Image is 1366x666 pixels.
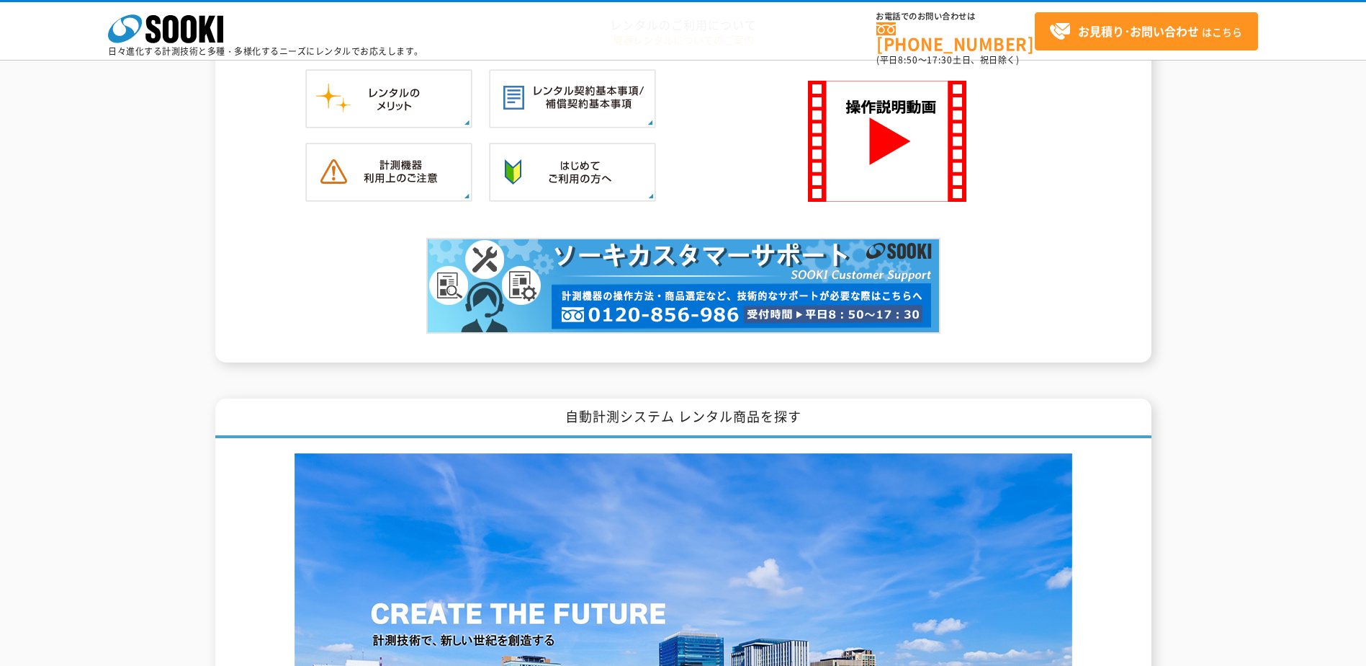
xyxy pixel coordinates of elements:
[305,143,472,202] img: 計測機器ご利用上のご注意
[489,143,656,202] img: はじめてご利用の方へ
[876,53,1019,66] span: (平日 ～ 土日、祝日除く)
[489,187,656,200] a: はじめてご利用の方へ
[876,22,1035,52] a: [PHONE_NUMBER]
[305,69,472,128] img: レンタルのメリット
[426,238,940,334] img: カスタマーサポート
[927,53,953,66] span: 17:30
[808,81,966,202] img: SOOKI 操作説明動画
[1078,22,1199,40] strong: お見積り･お問い合わせ
[898,53,918,66] span: 8:50
[876,12,1035,21] span: お電話でのお問い合わせは
[489,113,656,127] a: レンタル契約基本事項／補償契約基本事項
[1035,12,1258,50] a: お見積り･お問い合わせはこちら
[108,47,423,55] p: 日々進化する計測技術と多種・多様化するニーズにレンタルでお応えします。
[305,113,472,127] a: レンタルのメリット
[489,69,656,128] img: レンタル契約基本事項／補償契約基本事項
[305,187,472,200] a: 計測機器ご利用上のご注意
[215,399,1151,438] h1: 自動計測システム レンタル商品を探す
[1049,21,1242,43] span: はこちら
